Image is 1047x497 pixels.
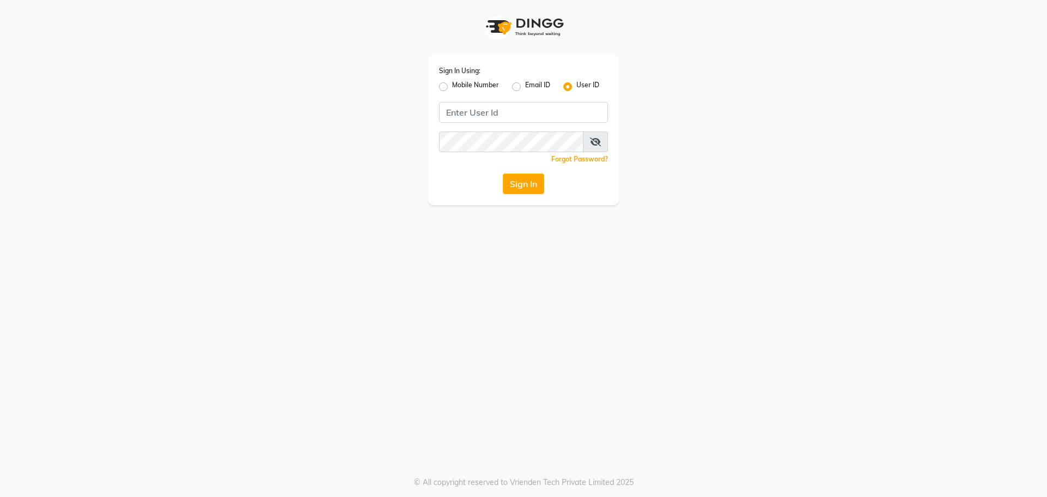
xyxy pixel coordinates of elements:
input: Username [439,131,583,152]
button: Sign In [503,173,544,194]
a: Forgot Password? [551,155,608,163]
label: Mobile Number [452,80,499,93]
img: logo1.svg [480,11,567,43]
label: Sign In Using: [439,66,480,76]
label: User ID [576,80,599,93]
input: Username [439,102,608,123]
label: Email ID [525,80,550,93]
